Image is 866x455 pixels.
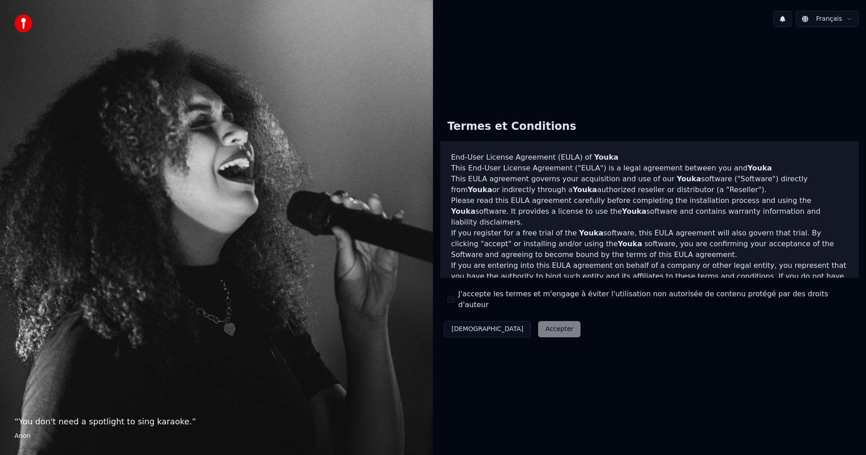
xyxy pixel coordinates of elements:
[451,207,475,216] span: Youka
[468,185,492,194] span: Youka
[444,321,531,337] button: [DEMOGRAPHIC_DATA]
[451,174,848,195] p: This EULA agreement governs your acquisition and use of our software ("Software") directly from o...
[618,239,642,248] span: Youka
[573,185,597,194] span: Youka
[622,207,646,216] span: Youka
[451,163,848,174] p: This End-User License Agreement ("EULA") is a legal agreement between you and
[677,175,701,183] span: Youka
[440,112,583,141] div: Termes et Conditions
[451,228,848,260] p: If you register for a free trial of the software, this EULA agreement will also govern that trial...
[458,289,852,310] label: J'accepte les termes et m'engage à éviter l'utilisation non autorisée de contenu protégé par des ...
[747,164,772,172] span: Youka
[14,432,419,441] footer: Anon
[579,229,603,237] span: Youka
[451,260,848,303] p: If you are entering into this EULA agreement on behalf of a company or other legal entity, you re...
[451,195,848,228] p: Please read this EULA agreement carefully before completing the installation process and using th...
[451,152,848,163] h3: End-User License Agreement (EULA) of
[14,415,419,428] p: “ You don't need a spotlight to sing karaoke. ”
[14,14,32,32] img: youka
[594,153,618,161] span: Youka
